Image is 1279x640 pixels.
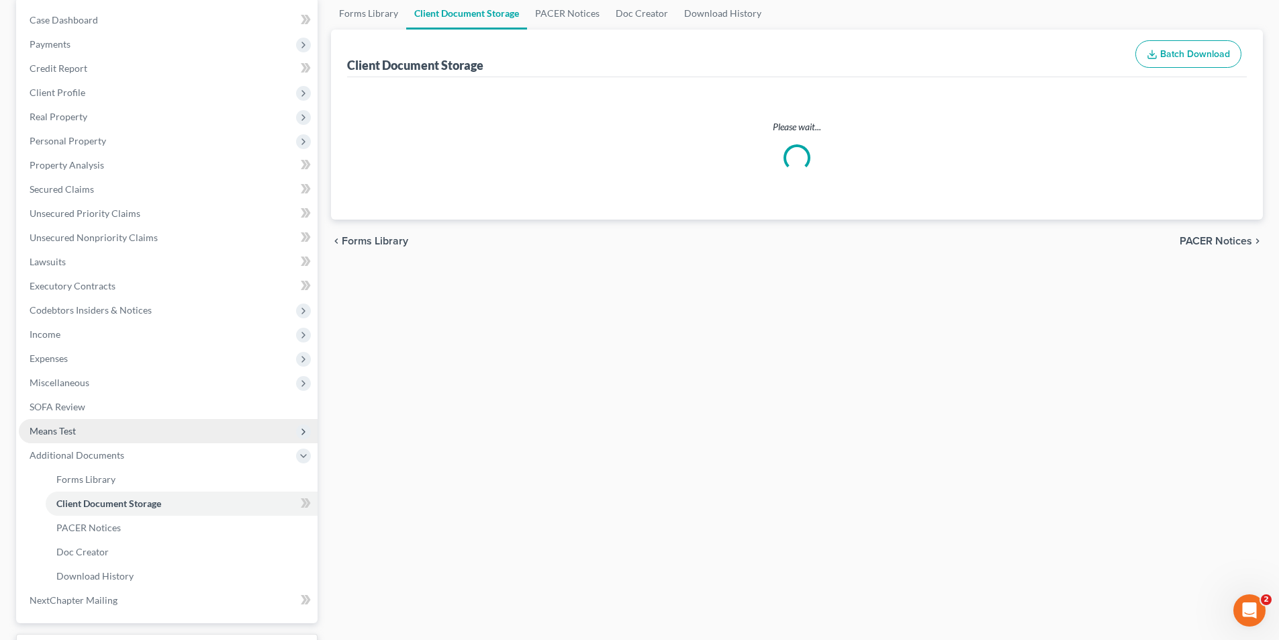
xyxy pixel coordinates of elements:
[30,111,87,122] span: Real Property
[19,201,318,226] a: Unsecured Priority Claims
[30,401,85,412] span: SOFA Review
[1160,48,1230,60] span: Batch Download
[19,588,318,612] a: NextChapter Mailing
[30,183,94,195] span: Secured Claims
[1233,594,1266,627] iframe: Intercom live chat
[19,8,318,32] a: Case Dashboard
[30,594,117,606] span: NextChapter Mailing
[30,159,104,171] span: Property Analysis
[350,120,1244,134] p: Please wait...
[1180,236,1263,246] button: PACER Notices chevron_right
[30,425,76,437] span: Means Test
[1180,236,1252,246] span: PACER Notices
[19,274,318,298] a: Executory Contracts
[1252,236,1263,246] i: chevron_right
[30,377,89,388] span: Miscellaneous
[331,236,342,246] i: chevron_left
[30,280,115,291] span: Executory Contracts
[30,449,124,461] span: Additional Documents
[1261,594,1272,605] span: 2
[347,57,483,73] div: Client Document Storage
[19,56,318,81] a: Credit Report
[56,473,115,485] span: Forms Library
[46,516,318,540] a: PACER Notices
[331,236,408,246] button: chevron_left Forms Library
[30,232,158,243] span: Unsecured Nonpriority Claims
[30,328,60,340] span: Income
[46,564,318,588] a: Download History
[1135,40,1241,68] button: Batch Download
[30,304,152,316] span: Codebtors Insiders & Notices
[30,256,66,267] span: Lawsuits
[56,546,109,557] span: Doc Creator
[19,153,318,177] a: Property Analysis
[46,492,318,516] a: Client Document Storage
[30,62,87,74] span: Credit Report
[19,226,318,250] a: Unsecured Nonpriority Claims
[30,14,98,26] span: Case Dashboard
[19,395,318,419] a: SOFA Review
[30,38,70,50] span: Payments
[30,87,85,98] span: Client Profile
[19,250,318,274] a: Lawsuits
[19,177,318,201] a: Secured Claims
[30,353,68,364] span: Expenses
[30,135,106,146] span: Personal Property
[30,208,140,219] span: Unsecured Priority Claims
[342,236,408,246] span: Forms Library
[46,467,318,492] a: Forms Library
[56,570,134,582] span: Download History
[56,522,121,533] span: PACER Notices
[46,540,318,564] a: Doc Creator
[56,498,161,509] span: Client Document Storage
